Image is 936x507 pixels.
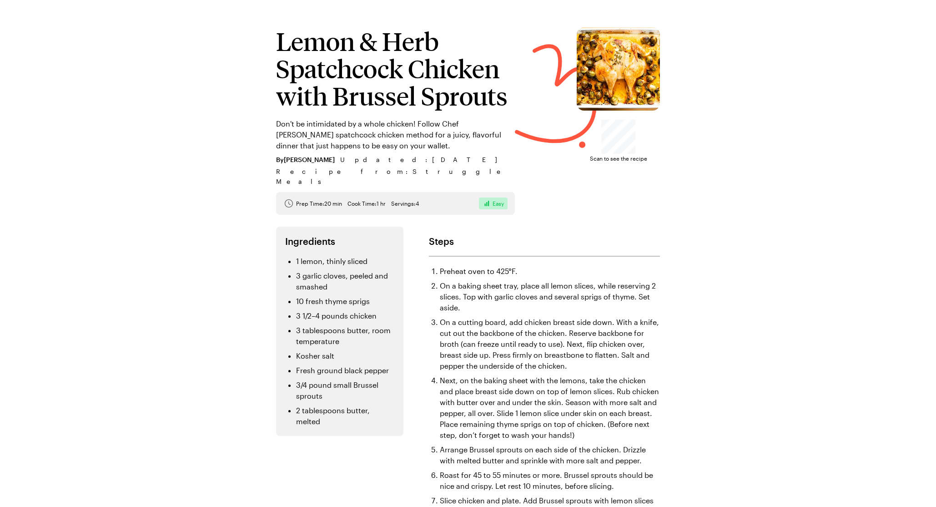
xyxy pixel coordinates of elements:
li: Kosher salt [296,350,394,361]
span: Easy [493,200,504,207]
li: 3 garlic cloves, peeled and smashed [296,270,394,292]
img: Lemon & Herb Spatchcock Chicken with Brussel Sprouts [577,27,660,111]
h2: Ingredients [285,236,394,247]
li: On a baking sheet tray, place all lemon slices, while reserving 2 slices. Top with garlic cloves ... [440,280,660,313]
span: Cook Time: 1 hr [347,200,386,207]
li: 2 tablespoons butter, melted [296,405,394,427]
span: Scan to see the recipe [590,154,647,163]
p: Don't be intimidated by a whole chicken! Follow Chef [PERSON_NAME] spatchcock chicken method for ... [276,118,515,151]
span: Updated : [DATE] [340,155,506,165]
li: On a cutting board, add chicken breast side down. With a knife, cut out the backbone of the chick... [440,317,660,371]
li: Preheat oven to 425°F. [440,266,660,277]
span: By [PERSON_NAME] [276,155,335,165]
li: Fresh ground black pepper [296,365,394,376]
h2: Steps [429,236,660,247]
li: Next, on the baking sheet with the lemons, take the chicken and place breast side down on top of ... [440,375,660,441]
li: Roast for 45 to 55 minutes or more. Brussel sprouts should be nice and crispy. Let rest 10 minute... [440,470,660,492]
span: Recipe from: Struggle Meals [276,167,515,187]
li: 3 1/2–4 pounds chicken [296,310,394,321]
span: Prep Time: 20 min [296,200,342,207]
span: Servings: 4 [391,200,419,207]
li: 3 tablespoons butter, room temperature [296,325,394,347]
li: Arrange Brussel sprouts on each side of the chicken. Drizzle with melted butter and sprinkle with... [440,444,660,466]
li: 10 fresh thyme sprigs [296,296,394,307]
li: 1 lemon, thinly sliced [296,256,394,267]
li: 3/4 pound small Brussel sprouts [296,380,394,401]
h1: Lemon & Herb Spatchcock Chicken with Brussel Sprouts [276,27,515,109]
